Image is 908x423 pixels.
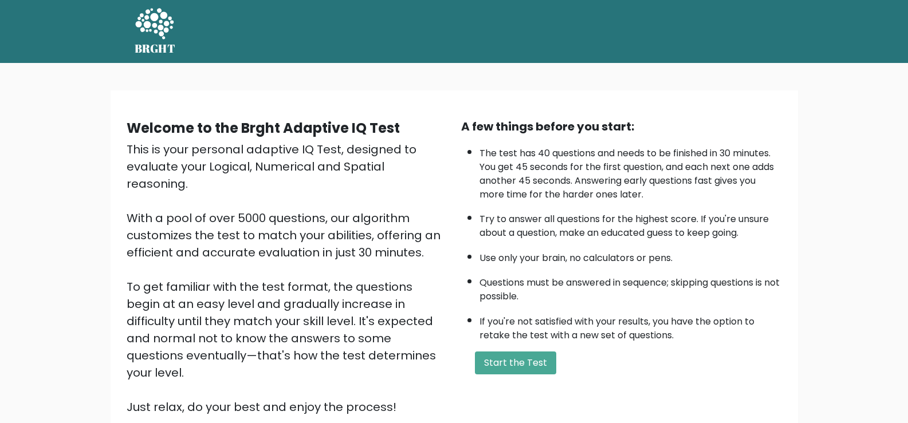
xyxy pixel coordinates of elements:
[479,270,782,303] li: Questions must be answered in sequence; skipping questions is not possible.
[479,141,782,201] li: The test has 40 questions and needs to be finished in 30 minutes. You get 45 seconds for the firs...
[479,309,782,342] li: If you're not satisfied with your results, you have the option to retake the test with a new set ...
[135,42,176,56] h5: BRGHT
[475,351,556,374] button: Start the Test
[461,118,782,135] div: A few things before you start:
[479,207,782,240] li: Try to answer all questions for the highest score. If you're unsure about a question, make an edu...
[127,141,447,416] div: This is your personal adaptive IQ Test, designed to evaluate your Logical, Numerical and Spatial ...
[135,5,176,58] a: BRGHT
[127,118,400,137] b: Welcome to the Brght Adaptive IQ Test
[479,246,782,265] li: Use only your brain, no calculators or pens.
